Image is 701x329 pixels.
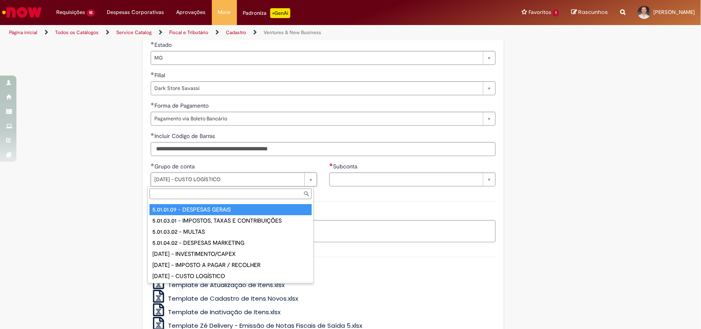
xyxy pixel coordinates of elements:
[148,201,313,283] ul: Grupo de conta
[149,204,312,215] div: 5.01.01.09 - DESPESAS GERAIS
[149,248,312,260] div: [DATE] - INVESTIMENTO/CAPEX
[149,215,312,226] div: 5.01.03.01 - IMPOSTOS, TAXAS E CONTRIBUIÇÕES
[149,271,312,282] div: [DATE] - CUSTO LOGÍSTICO
[149,260,312,271] div: [DATE] - IMPOSTO A PAGAR / RECOLHER
[149,237,312,248] div: 5.01.04.02 - DESPESAS MARKETING
[149,226,312,237] div: 5.01.03.02 - MULTAS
